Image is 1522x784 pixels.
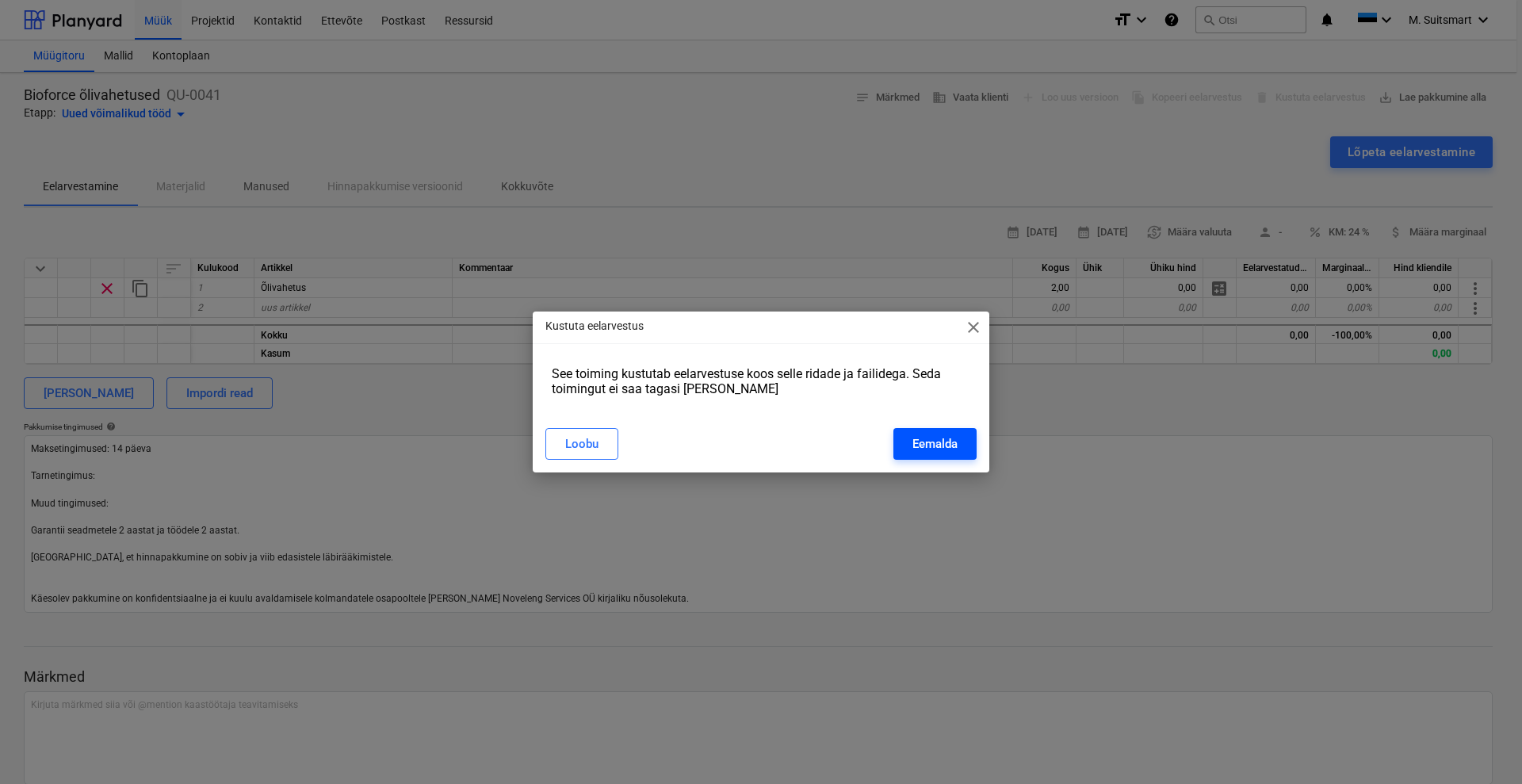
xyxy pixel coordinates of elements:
p: Kustuta eelarvestus [545,318,644,335]
div: See toiming kustutab eelarvestuse koos selle ridade ja failidega. Seda toimingut ei saa tagasi [P... [545,360,977,403]
div: Eemalda [912,434,958,454]
button: Loobu [545,428,618,460]
span: close [964,318,983,337]
div: Loobu [565,434,598,454]
button: Eemalda [893,428,977,460]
